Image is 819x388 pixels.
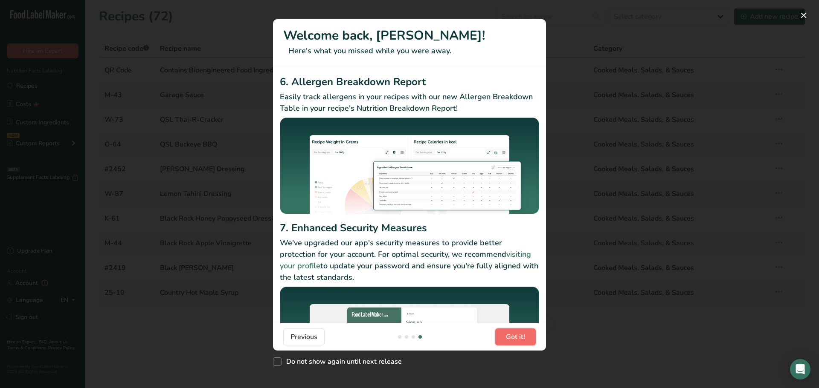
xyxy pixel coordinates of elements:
[790,359,810,379] div: Open Intercom Messenger
[280,249,531,271] a: visiting your profile
[280,237,539,283] p: We've upgraded our app's security measures to provide better protection for your account. For opt...
[283,328,325,345] button: Previous
[282,357,402,366] span: Do not show again until next release
[506,332,525,342] span: Got it!
[290,332,317,342] span: Previous
[495,328,536,345] button: Got it!
[280,74,539,89] h2: 6. Allergen Breakdown Report
[280,91,539,114] p: Easily track allergens in your recipes with our new Allergen Breakdown Table in your recipe's Nut...
[283,45,536,57] p: Here's what you missed while you were away.
[280,118,539,217] img: Allergen Breakdown Report
[280,287,539,383] img: Enhanced Security Measures
[283,26,536,45] h1: Welcome back, [PERSON_NAME]!
[280,220,539,236] h2: 7. Enhanced Security Measures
